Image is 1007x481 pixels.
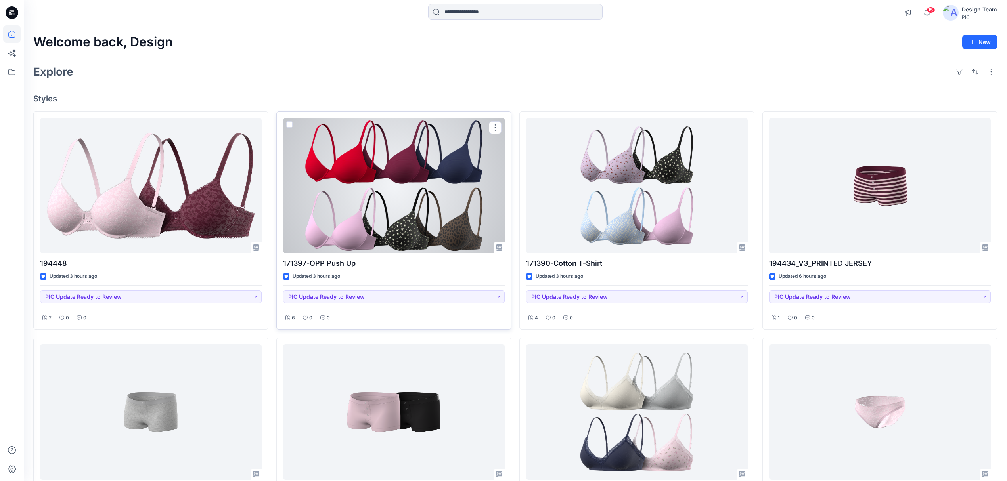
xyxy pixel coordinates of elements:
[327,314,330,322] p: 0
[33,94,997,103] h4: Styles
[570,314,573,322] p: 0
[927,7,935,13] span: 15
[66,314,69,322] p: 0
[794,314,797,322] p: 0
[962,35,997,49] button: New
[552,314,555,322] p: 0
[779,272,826,281] p: Updated 6 hours ago
[536,272,583,281] p: Updated 3 hours ago
[283,344,505,480] a: 194434_V1_SOLID JERSEY
[769,258,991,269] p: 194434_V3_PRINTED JERSEY
[292,314,295,322] p: 6
[50,272,97,281] p: Updated 3 hours ago
[769,118,991,254] a: 194434_V3_PRINTED JERSEY
[49,314,52,322] p: 2
[40,258,262,269] p: 194448
[33,35,173,50] h2: Welcome back, Design
[526,118,748,254] a: 171390-Cotton T-Shirt
[83,314,86,322] p: 0
[769,344,991,480] a: 194451 HV
[962,5,997,14] div: Design Team
[309,314,312,322] p: 0
[40,118,262,254] a: 194448
[283,258,505,269] p: 171397-OPP Push Up
[526,258,748,269] p: 171390-Cotton T-Shirt
[962,14,997,20] div: PIC
[40,344,262,480] a: 194434_V2_HEATHER JERSEY
[943,5,959,21] img: avatar
[778,314,780,322] p: 1
[812,314,815,322] p: 0
[535,314,538,322] p: 4
[283,118,505,254] a: 171397-OPP Push Up
[33,65,73,78] h2: Explore
[526,344,748,480] a: 194441
[293,272,340,281] p: Updated 3 hours ago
